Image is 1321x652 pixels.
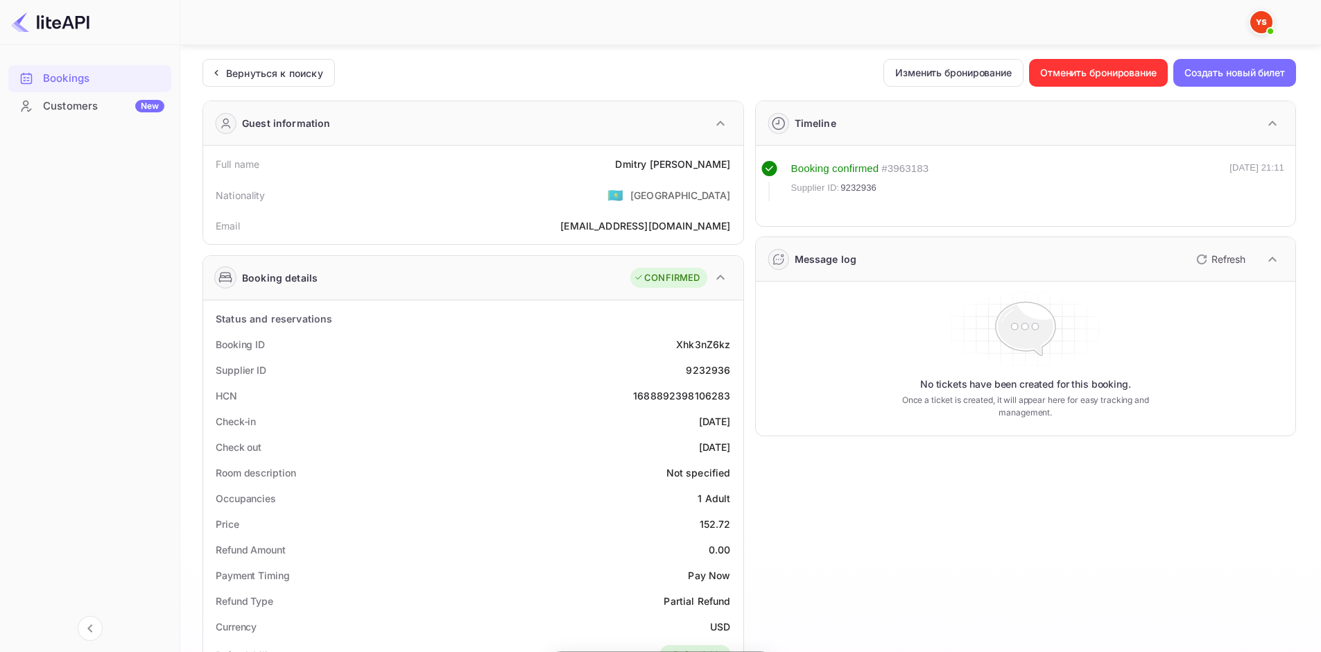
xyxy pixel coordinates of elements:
[242,116,331,130] div: Guest information
[216,363,266,377] div: Supplier ID
[216,568,290,583] div: Payment Timing
[676,337,730,352] div: Xhk3nZ6kz
[840,181,877,195] span: 9232936
[1211,252,1245,266] p: Refresh
[216,542,286,557] div: Refund Amount
[895,65,1012,81] ya-tr-span: Изменить бронирование
[795,252,857,266] div: Message log
[216,157,259,171] div: Full name
[216,388,237,403] div: HCN
[43,71,164,87] div: Bookings
[560,218,730,233] div: [EMAIL_ADDRESS][DOMAIN_NAME]
[791,181,840,195] span: Supplier ID:
[8,93,171,120] div: CustomersNew
[688,568,730,583] div: Pay Now
[8,65,171,92] div: Bookings
[664,594,730,608] div: Partial Refund
[1184,65,1285,81] ya-tr-span: Создать новый билет
[615,157,730,171] div: Dmitry [PERSON_NAME]
[216,414,256,429] div: Check-in
[666,465,731,480] div: Not specified
[709,542,731,557] div: 0.00
[216,491,276,506] div: Occupancies
[8,93,171,119] a: CustomersNew
[1173,59,1296,87] button: Создать новый билет
[216,517,239,531] div: Price
[216,188,266,203] div: Nationality
[1040,65,1157,81] ya-tr-span: Отменить бронирование
[699,440,731,454] div: [DATE]
[216,337,265,352] div: Booking ID
[8,65,171,91] a: Bookings
[43,98,164,114] div: Customers
[698,491,730,506] div: 1 Adult
[633,388,730,403] div: 1688892398106283
[880,394,1171,419] p: Once a ticket is created, it will appear here for easy tracking and management.
[216,619,257,634] div: Currency
[242,271,318,285] div: Booking details
[1250,11,1272,33] img: Служба Поддержки Яндекса
[216,218,240,233] div: Email
[1029,59,1168,87] button: Отменить бронирование
[883,59,1024,87] button: Изменить бронирование
[791,161,879,177] div: Booking confirmed
[881,161,929,177] div: # 3963183
[795,116,836,130] div: Timeline
[699,414,731,429] div: [DATE]
[216,465,295,480] div: Room description
[78,616,103,641] button: Свернуть навигацию
[634,271,700,285] div: CONFIRMED
[700,517,731,531] div: 152.72
[920,377,1131,391] p: No tickets have been created for this booking.
[607,182,623,207] span: United States
[11,11,89,33] img: Логотип LiteAPI
[216,594,273,608] div: Refund Type
[710,619,730,634] div: USD
[135,100,164,112] div: New
[1188,248,1251,271] button: Refresh
[630,188,731,203] div: [GEOGRAPHIC_DATA]
[226,67,323,79] ya-tr-span: Вернуться к поиску
[686,363,730,377] div: 9232936
[1229,161,1284,201] div: [DATE] 21:11
[216,440,261,454] div: Check out
[216,311,332,326] div: Status and reservations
